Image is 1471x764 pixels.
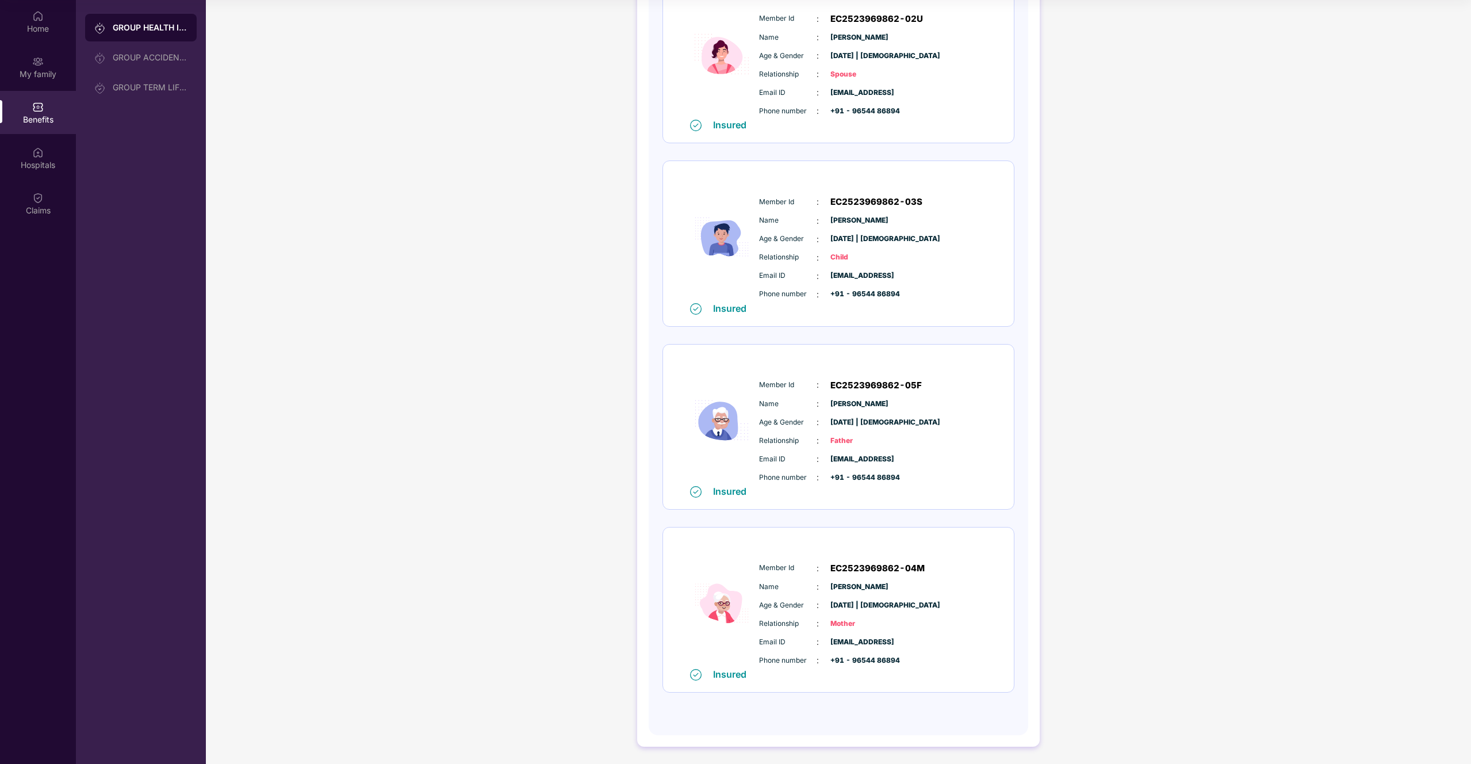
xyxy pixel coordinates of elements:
span: +91 - 96544 86894 [830,655,888,666]
span: Phone number [759,472,817,483]
span: Age & Gender [759,234,817,245]
span: Name [759,32,817,43]
img: svg+xml;base64,PHN2ZyB4bWxucz0iaHR0cDovL3d3dy53My5vcmcvMjAwMC9zdmciIHdpZHRoPSIxNiIgaGVpZ2h0PSIxNi... [690,303,702,315]
span: EC2523969862-02U [830,12,923,26]
img: icon [687,173,756,301]
span: [PERSON_NAME] [830,582,888,593]
span: : [817,251,819,264]
span: Member Id [759,563,817,574]
div: Insured [713,668,753,680]
span: : [817,617,819,630]
img: svg+xml;base64,PHN2ZyBpZD0iQmVuZWZpdHMiIHhtbG5zPSJodHRwOi8vd3d3LnczLm9yZy8yMDAwL3N2ZyIgd2lkdGg9Ij... [32,101,44,113]
span: [DATE] | [DEMOGRAPHIC_DATA] [830,234,888,245]
img: svg+xml;base64,PHN2ZyB3aWR0aD0iMjAiIGhlaWdodD0iMjAiIHZpZXdCb3g9IjAgMCAyMCAyMCIgZmlsbD0ibm9uZSIgeG... [94,22,106,34]
span: : [817,233,819,246]
span: Name [759,399,817,410]
img: svg+xml;base64,PHN2ZyBpZD0iSG9zcGl0YWxzIiB4bWxucz0iaHR0cDovL3d3dy53My5vcmcvMjAwMC9zdmciIHdpZHRoPS... [32,147,44,158]
span: [PERSON_NAME] [830,32,888,43]
span: [DATE] | [DEMOGRAPHIC_DATA] [830,417,888,428]
span: : [817,288,819,301]
span: Name [759,582,817,593]
div: Insured [713,486,753,497]
span: : [817,49,819,62]
span: : [817,453,819,465]
img: svg+xml;base64,PHN2ZyB3aWR0aD0iMjAiIGhlaWdodD0iMjAiIHZpZXdCb3g9IjAgMCAyMCAyMCIgZmlsbD0ibm9uZSIgeG... [94,82,106,94]
span: Member Id [759,197,817,208]
span: : [817,636,819,648]
span: Phone number [759,106,817,117]
span: Name [759,215,817,226]
span: : [817,105,819,117]
img: svg+xml;base64,PHN2ZyB4bWxucz0iaHR0cDovL3d3dy53My5vcmcvMjAwMC9zdmciIHdpZHRoPSIxNiIgaGVpZ2h0PSIxNi... [690,669,702,681]
img: svg+xml;base64,PHN2ZyB3aWR0aD0iMjAiIGhlaWdodD0iMjAiIHZpZXdCb3g9IjAgMCAyMCAyMCIgZmlsbD0ibm9uZSIgeG... [32,56,44,67]
span: Relationship [759,436,817,446]
span: Age & Gender [759,51,817,62]
span: Age & Gender [759,417,817,428]
span: : [817,196,819,208]
img: svg+xml;base64,PHN2ZyBpZD0iQ2xhaW0iIHhtbG5zPSJodHRwOi8vd3d3LnczLm9yZy8yMDAwL3N2ZyIgd2lkdGg9IjIwIi... [32,192,44,204]
span: : [817,599,819,612]
div: GROUP TERM LIFE INSURANCE [113,83,187,92]
span: EC2523969862-03S [830,195,922,209]
span: +91 - 96544 86894 [830,289,888,300]
span: Age & Gender [759,600,817,611]
span: Email ID [759,270,817,281]
span: Member Id [759,380,817,391]
div: Insured [713,303,753,314]
span: Email ID [759,87,817,98]
span: : [817,13,819,25]
span: : [817,86,819,99]
span: EC2523969862-05F [830,379,922,392]
div: Insured [713,119,753,131]
span: Relationship [759,252,817,263]
img: icon [687,539,756,668]
img: icon [687,356,756,485]
span: [EMAIL_ADDRESS] [830,637,888,648]
img: svg+xml;base64,PHN2ZyB3aWR0aD0iMjAiIGhlaWdodD0iMjAiIHZpZXdCb3g9IjAgMCAyMCAyMCIgZmlsbD0ibm9uZSIgeG... [94,52,106,64]
span: [DATE] | [DEMOGRAPHIC_DATA] [830,600,888,611]
span: Email ID [759,637,817,648]
span: : [817,68,819,81]
span: Mother [830,618,888,629]
span: Relationship [759,69,817,80]
img: svg+xml;base64,PHN2ZyB4bWxucz0iaHR0cDovL3d3dy53My5vcmcvMjAwMC9zdmciIHdpZHRoPSIxNiIgaGVpZ2h0PSIxNi... [690,486,702,498]
span: : [817,580,819,593]
span: [PERSON_NAME] [830,399,888,410]
span: Father [830,436,888,446]
span: Phone number [759,289,817,300]
div: GROUP HEALTH INSURANCE [113,22,187,33]
span: Relationship [759,618,817,629]
div: GROUP ACCIDENTAL INSURANCE [113,53,187,62]
span: [EMAIL_ADDRESS] [830,454,888,465]
span: : [817,471,819,484]
span: EC2523969862-04M [830,561,925,575]
span: [DATE] | [DEMOGRAPHIC_DATA] [830,51,888,62]
span: : [817,398,819,410]
span: : [817,562,819,575]
span: Phone number [759,655,817,666]
span: : [817,270,819,282]
span: Spouse [830,69,888,80]
span: : [817,654,819,667]
img: svg+xml;base64,PHN2ZyB4bWxucz0iaHR0cDovL3d3dy53My5vcmcvMjAwMC9zdmciIHdpZHRoPSIxNiIgaGVpZ2h0PSIxNi... [690,120,702,131]
span: [EMAIL_ADDRESS] [830,270,888,281]
span: : [817,416,819,429]
span: Child [830,252,888,263]
span: : [817,31,819,44]
span: [PERSON_NAME] [830,215,888,226]
img: svg+xml;base64,PHN2ZyBpZD0iSG9tZSIgeG1sbnM9Imh0dHA6Ly93d3cudzMub3JnLzIwMDAvc3ZnIiB3aWR0aD0iMjAiIG... [32,10,44,22]
span: : [817,434,819,447]
span: : [817,379,819,391]
span: [EMAIL_ADDRESS] [830,87,888,98]
span: +91 - 96544 86894 [830,106,888,117]
span: Email ID [759,454,817,465]
span: : [817,215,819,227]
span: Member Id [759,13,817,24]
span: +91 - 96544 86894 [830,472,888,483]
